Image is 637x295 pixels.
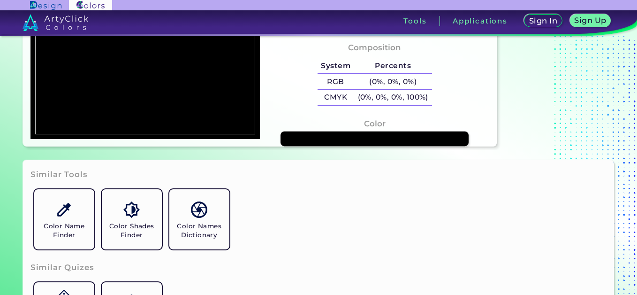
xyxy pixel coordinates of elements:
[453,17,508,24] h3: Applications
[355,149,394,161] h3: #000000
[166,186,233,253] a: Color Names Dictionary
[576,17,605,24] h5: Sign Up
[38,222,91,240] h5: Color Name Finder
[348,41,401,54] h4: Composition
[56,202,72,218] img: icon_color_name_finder.svg
[23,14,89,31] img: logo_artyclick_colors_white.svg
[318,74,354,89] h5: RGB
[364,117,386,131] h4: Color
[173,222,226,240] h5: Color Names Dictionary
[318,58,354,74] h5: System
[123,202,140,218] img: icon_color_shades.svg
[30,262,94,273] h3: Similar Quizes
[403,17,426,24] h3: Tools
[354,58,432,74] h5: Percents
[354,90,432,105] h5: (0%, 0%, 0%, 100%)
[30,169,88,180] h3: Similar Tools
[98,186,166,253] a: Color Shades Finder
[318,90,354,105] h5: CMYK
[191,202,207,218] img: icon_color_names_dictionary.svg
[30,1,61,10] img: ArtyClick Design logo
[531,17,556,24] h5: Sign In
[526,15,560,27] a: Sign In
[30,186,98,253] a: Color Name Finder
[106,222,158,240] h5: Color Shades Finder
[354,74,432,89] h5: (0%, 0%, 0%)
[572,15,609,27] a: Sign Up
